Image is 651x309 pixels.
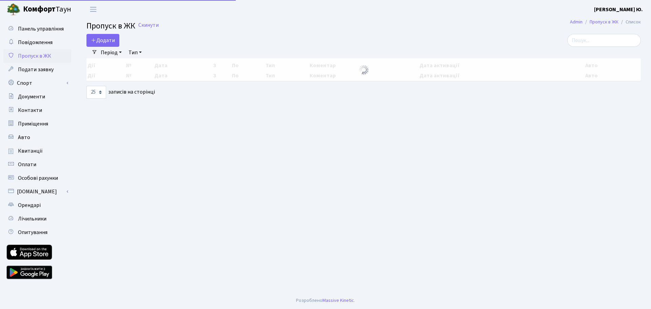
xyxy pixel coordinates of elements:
[560,15,651,29] nav: breadcrumb
[3,212,71,226] a: Лічильники
[3,185,71,198] a: [DOMAIN_NAME]
[3,158,71,171] a: Оплати
[594,5,643,14] a: [PERSON_NAME] Ю.
[618,18,641,26] li: Список
[138,22,159,28] a: Скинути
[358,64,369,75] img: Обробка...
[91,37,115,44] span: Додати
[3,63,71,76] a: Подати заявку
[3,36,71,49] a: Повідомлення
[18,174,58,182] span: Особові рахунки
[23,4,71,15] span: Таун
[3,144,71,158] a: Квитанції
[18,39,53,46] span: Повідомлення
[18,147,43,155] span: Квитанції
[567,34,641,47] input: Пошук...
[23,4,56,15] b: Комфорт
[18,107,42,114] span: Контакти
[570,18,583,25] a: Admin
[85,4,102,15] button: Переключити навігацію
[3,171,71,185] a: Особові рахунки
[18,66,54,73] span: Подати заявку
[3,103,71,117] a: Контакти
[3,198,71,212] a: Орендарі
[3,76,71,90] a: Спорт
[86,34,119,47] a: Додати
[86,86,106,99] select: записів на сторінці
[322,297,354,304] a: Massive Kinetic
[18,120,48,128] span: Приміщення
[3,22,71,36] a: Панель управління
[98,47,124,58] a: Період
[7,3,20,16] img: logo.png
[3,117,71,131] a: Приміщення
[86,86,155,99] label: записів на сторінці
[18,229,47,236] span: Опитування
[594,6,643,13] b: [PERSON_NAME] Ю.
[18,52,51,60] span: Пропуск в ЖК
[3,90,71,103] a: Документи
[18,201,41,209] span: Орендарі
[18,134,30,141] span: Авто
[18,161,36,168] span: Оплати
[86,20,135,32] span: Пропуск в ЖК
[18,25,64,33] span: Панель управління
[590,18,618,25] a: Пропуск в ЖК
[296,297,355,304] div: Розроблено .
[3,226,71,239] a: Опитування
[18,215,46,223] span: Лічильники
[18,93,45,100] span: Документи
[3,49,71,63] a: Пропуск в ЖК
[3,131,71,144] a: Авто
[126,47,144,58] a: Тип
